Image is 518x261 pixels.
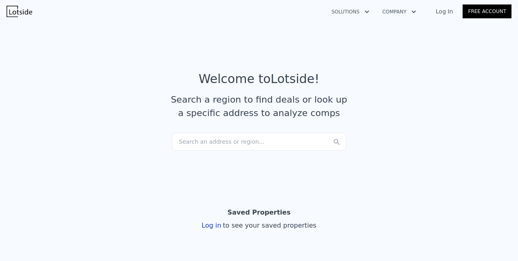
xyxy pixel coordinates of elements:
button: Company [376,4,423,19]
div: Search an address or region... [172,133,346,151]
div: Search a region to find deals or look up a specific address to analyze comps [168,93,350,120]
img: Lotside [7,6,32,17]
span: to see your saved properties [221,222,316,229]
a: Log In [426,7,463,15]
div: Log in [202,221,316,230]
a: Free Account [463,4,511,18]
button: Solutions [325,4,376,19]
div: Welcome to Lotside ! [199,72,320,86]
div: Saved Properties [228,204,291,221]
